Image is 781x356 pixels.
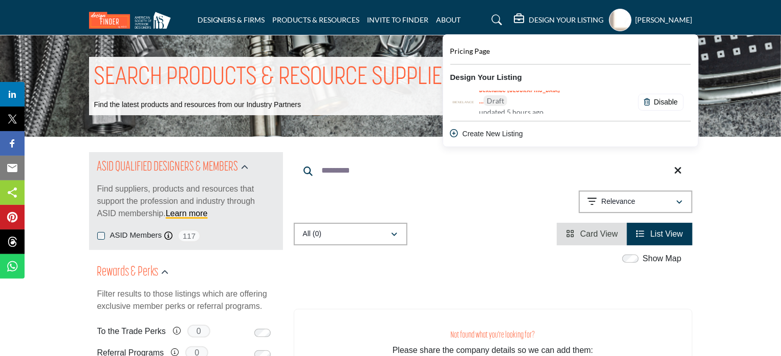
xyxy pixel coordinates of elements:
span: Pricing Page [450,47,490,55]
label: Show Map [643,253,682,265]
b: Design Your Listing [450,72,522,83]
h1: SEARCH PRODUCTS & RESOURCE SUPPLIERS [94,62,465,94]
span: 117 [178,229,201,242]
div: DESIGN YOUR LISTING [443,34,699,147]
label: To the Trade Perks [97,322,166,340]
h2: ASID QUALIFIED DESIGNERS & MEMBERS [97,158,238,177]
h5: DESIGN YOUR LISTING [529,15,604,25]
button: Delete company listing [638,94,684,111]
a: ABOUT [437,15,461,24]
a: View Card [566,229,618,238]
li: List View [627,223,692,245]
h6: Dexelance USA corp [479,87,574,107]
span: List View [650,229,683,238]
a: Search [482,12,509,28]
div: Create New Listing [450,129,691,139]
button: All (0) [294,223,407,245]
span: Card View [580,229,618,238]
span: updated 5 hours ago [479,107,544,117]
input: Switch to To the Trade Perks [254,329,271,337]
a: PRODUCTS & RESOURCES [273,15,360,24]
a: Pricing Page [450,46,490,57]
p: Filter results to those listings which are offering exclusive member perks or referral programs. [97,288,275,312]
a: INVITE TO FINDER [367,15,429,24]
p: Find the latest products and resources from our Industry Partners [94,100,301,110]
img: Supplier company logo [452,91,475,114]
button: Show hide supplier dropdown [609,9,632,31]
a: Learn more [166,209,208,218]
p: All (0) [303,229,322,239]
div: DESIGN YOUR LISTING [514,14,604,26]
p: Relevance [601,197,635,207]
h3: Not found what you're looking for? [315,330,671,341]
label: ASID Members [110,229,162,241]
h2: Rewards & Perks [97,263,159,282]
div: Basic outlined example [638,94,684,111]
a: View List [636,229,683,238]
span: 0 [187,325,210,338]
span: Please share the company details so we can add them: [393,346,593,354]
button: Relevance [579,191,692,213]
input: Search Keyword [294,158,692,183]
h5: [PERSON_NAME] [636,15,692,25]
span: Draft [484,95,507,106]
li: Card View [557,223,627,245]
input: ASID Members checkbox [97,232,105,240]
a: DESIGNERS & FIRMS [198,15,265,24]
p: Find suppliers, products and resources that support the profession and industry through ASID memb... [97,183,275,220]
a: Link for company listing with specific URL [450,91,590,114]
img: Site Logo [89,12,176,29]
